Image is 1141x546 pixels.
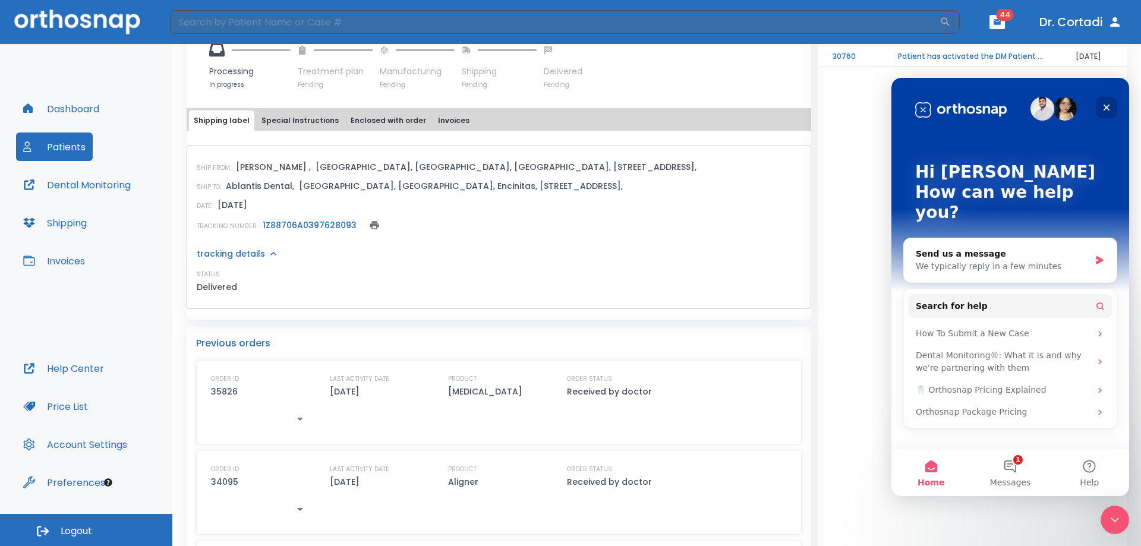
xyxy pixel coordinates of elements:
div: tabs [189,111,809,131]
p: LAST ACTIVITY DATE [330,464,389,475]
p: Pending [298,80,373,89]
button: Account Settings [16,430,134,459]
button: Price List [16,392,95,421]
p: [DATE] [218,198,247,212]
p: Aligner [448,475,478,489]
p: Manufacturing [380,65,455,78]
p: DATE: [197,201,213,212]
p: ORDER STATUS [567,374,612,384]
button: Special Instructions [257,111,343,131]
button: Enclosed with order [346,111,431,131]
p: Ablantis Dental, [226,179,294,193]
p: Processing [209,65,291,78]
p: Treatment plan [298,65,373,78]
td: Patient has activated the DM Patient App [884,46,1061,67]
p: SHIP TO: [197,182,221,192]
p: [PERSON_NAME] , [236,160,311,174]
p: Delivered [197,280,237,294]
p: LAST ACTIVITY DATE [330,374,389,384]
p: PRODUCT [448,374,477,384]
button: Dashboard [16,94,106,123]
a: 1Z88706A0397628093 [263,219,357,231]
p: Previous orders [196,336,802,351]
iframe: Intercom live chat [1101,506,1129,534]
p: In progress [209,80,291,89]
button: Dr. Cortadi [1035,11,1127,33]
p: [GEOGRAPHIC_DATA], [GEOGRAPHIC_DATA], Encinitas, [STREET_ADDRESS], [299,179,623,193]
p: [MEDICAL_DATA] [448,384,522,399]
button: Dental Monitoring [16,171,138,199]
div: Tooltip anchor [103,477,114,488]
input: Search by Patient Name or Case # [170,10,940,34]
img: Orthosnap [14,10,140,34]
p: Delivered [544,65,582,78]
p: PRODUCT [448,464,477,475]
p: ORDER STATUS [567,464,612,475]
p: 34095 [211,475,238,489]
p: [DATE] [330,475,360,489]
p: tracking details [197,248,265,260]
button: Invoices [16,247,92,275]
button: Patients [16,132,93,161]
p: TRACKING NUMBER: [197,221,258,232]
button: Shipping label [189,111,254,131]
button: Help Center [16,354,111,383]
iframe: Intercom live chat [891,78,1129,496]
p: ORDER ID [211,374,239,384]
td: 30760 [818,46,884,67]
span: 44 [996,9,1014,21]
p: STATUS [197,269,220,280]
button: Invoices [433,111,474,131]
p: Received by doctor [567,384,652,399]
p: Received by doctor [567,475,652,489]
p: Pending [462,80,537,89]
td: [DATE] [1061,46,1127,67]
button: Shipping [16,209,94,237]
p: [GEOGRAPHIC_DATA], [GEOGRAPHIC_DATA], [GEOGRAPHIC_DATA], [STREET_ADDRESS], [316,160,696,174]
p: ORDER ID [211,464,239,475]
p: SHIP FROM: [197,163,231,173]
button: Preferences [16,468,112,497]
p: Shipping [462,65,537,78]
button: print [366,217,383,233]
p: 35826 [211,384,238,399]
p: [DATE] [330,384,360,399]
p: Pending [380,80,455,89]
p: Pending [544,80,582,89]
span: Logout [61,525,92,538]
